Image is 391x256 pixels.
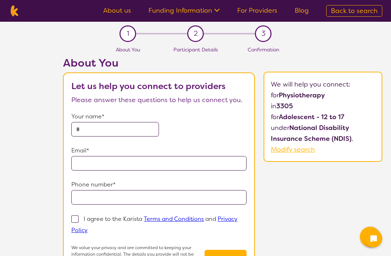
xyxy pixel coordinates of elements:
p: Your name* [71,111,247,122]
b: Physiotherapy [279,91,325,100]
b: Adolescent - 12 to 17 [279,113,344,121]
a: Back to search [326,5,382,17]
button: Channel Menu [360,227,380,247]
p: Email* [71,145,247,156]
span: 3 [261,28,265,39]
span: Confirmation [248,46,279,53]
a: Funding Information [148,6,220,15]
p: for [271,90,375,101]
a: About us [103,6,131,15]
p: for [271,112,375,122]
b: National Disability Insurance Scheme (NDIS) [271,123,352,143]
b: 3305 [276,102,293,110]
h2: About You [63,56,255,70]
span: 2 [194,28,198,39]
span: About You [116,46,140,53]
a: For Providers [237,6,277,15]
span: 1 [127,28,129,39]
p: Please answer these questions to help us connect you. [71,95,247,105]
p: in [271,101,375,112]
a: Terms and Conditions [144,215,204,223]
img: Karista logo [9,5,20,16]
p: We will help you connect: [271,79,375,90]
span: Participant Details [173,46,218,53]
a: Modify search [271,145,315,154]
p: Phone number* [71,179,247,190]
span: Back to search [331,7,378,15]
a: Blog [295,6,309,15]
b: Let us help you connect to providers [71,80,226,92]
p: I agree to the Karista and [71,215,237,234]
p: under . [271,122,375,144]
